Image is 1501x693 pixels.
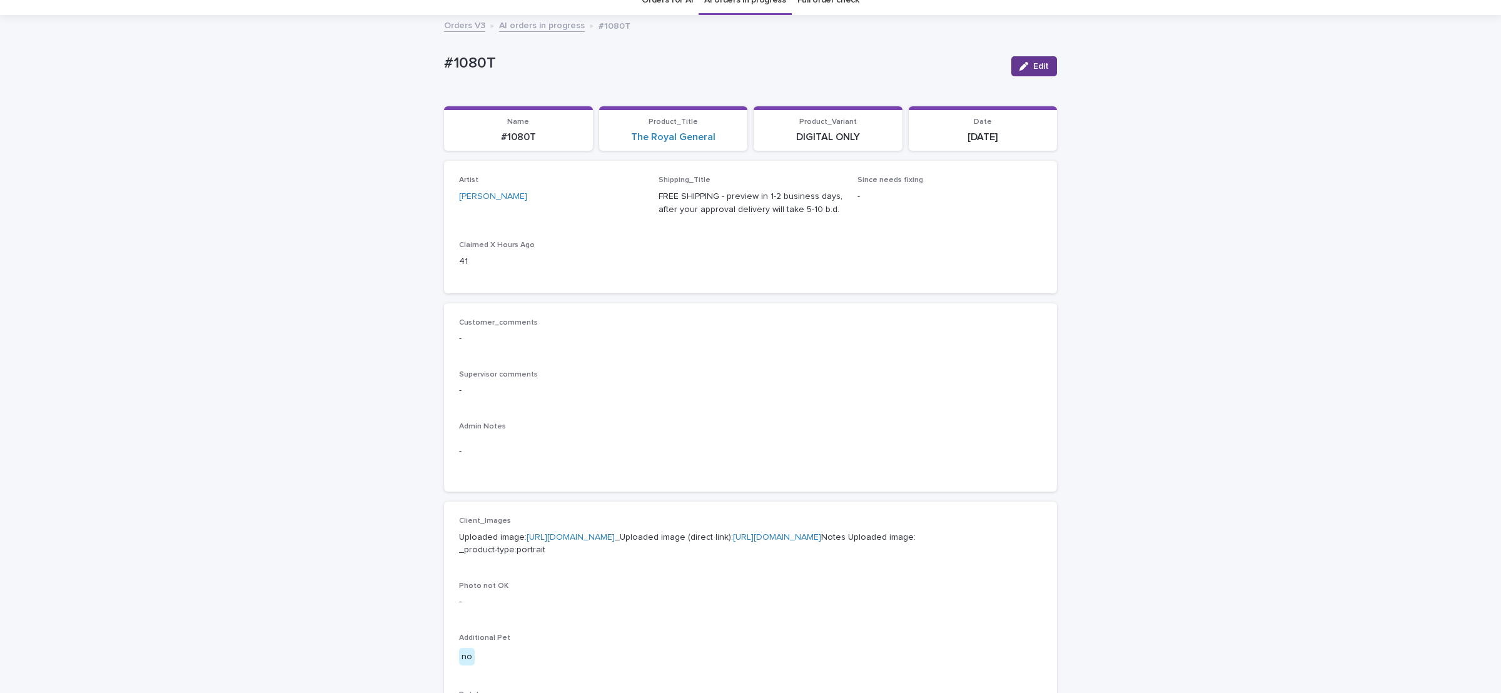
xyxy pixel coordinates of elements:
[659,176,710,184] span: Shipping_Title
[459,241,535,249] span: Claimed X Hours Ago
[459,255,644,268] p: 41
[659,190,843,216] p: FREE SHIPPING - preview in 1-2 business days, after your approval delivery will take 5-10 b.d.
[459,176,478,184] span: Artist
[459,648,475,666] div: no
[857,190,1042,203] p: -
[733,533,821,542] a: [URL][DOMAIN_NAME]
[459,319,538,326] span: Customer_comments
[649,118,698,126] span: Product_Title
[459,582,508,590] span: Photo not OK
[507,118,529,126] span: Name
[459,332,1042,345] p: -
[761,131,895,143] p: DIGITAL ONLY
[631,131,715,143] a: The Royal General
[857,176,923,184] span: Since needs fixing
[1033,62,1049,71] span: Edit
[452,131,585,143] p: #1080T
[799,118,857,126] span: Product_Variant
[974,118,992,126] span: Date
[916,131,1050,143] p: [DATE]
[459,384,1042,397] p: -
[599,18,630,32] p: #1080T
[459,517,511,525] span: Client_Images
[459,445,1042,458] p: -
[1011,56,1057,76] button: Edit
[459,423,506,430] span: Admin Notes
[459,531,1042,557] p: Uploaded image: _Uploaded image (direct link): Notes Uploaded image: _product-type:portrait
[444,54,1001,73] p: #1080T
[459,371,538,378] span: Supervisor comments
[459,190,527,203] a: [PERSON_NAME]
[459,595,1042,609] p: -
[499,18,585,32] a: AI orders in progress
[444,18,485,32] a: Orders V3
[527,533,615,542] a: [URL][DOMAIN_NAME]
[459,634,510,642] span: Additional Pet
